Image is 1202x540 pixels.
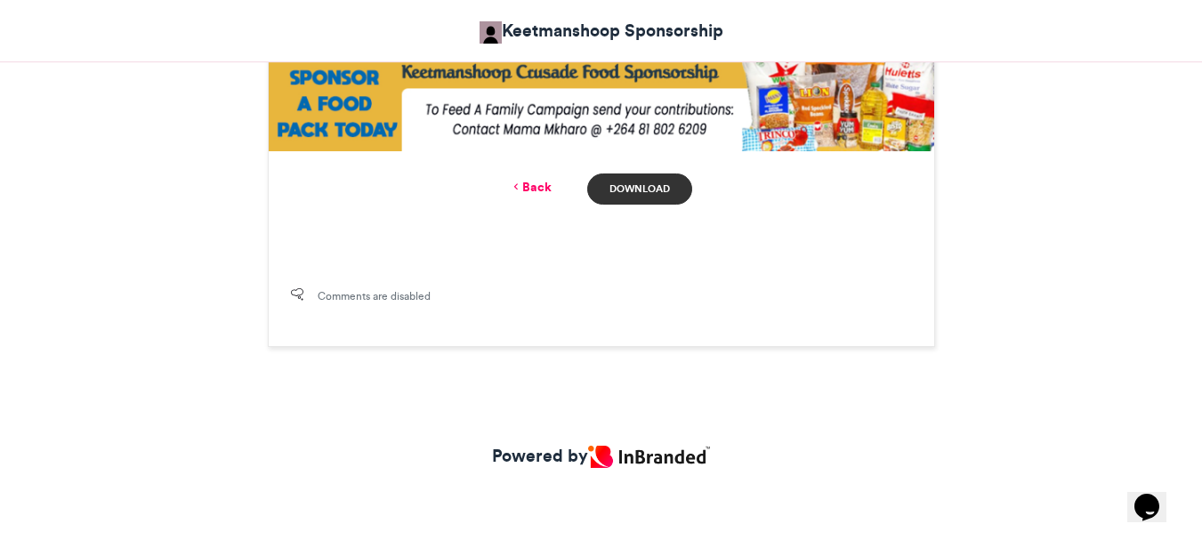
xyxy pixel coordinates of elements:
[588,446,709,468] img: Inbranded
[587,173,691,205] a: Download
[492,443,709,469] a: Powered by
[1127,469,1184,522] iframe: chat widget
[318,288,431,304] span: Comments are disabled
[510,178,552,197] a: Back
[480,21,502,44] img: Keetmanshoop Sponsorship
[480,18,723,44] a: Keetmanshoop Sponsorship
